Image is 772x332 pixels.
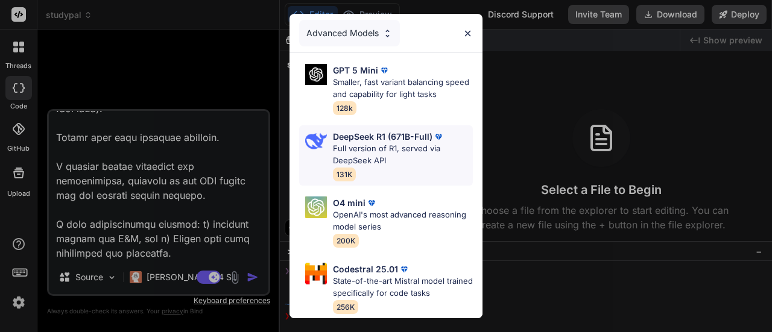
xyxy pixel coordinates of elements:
p: OpenAI's most advanced reasoning model series [333,209,473,233]
img: Pick Models [305,263,327,284]
p: O4 mini [333,196,365,209]
p: GPT 5 Mini [333,64,378,77]
span: 200K [333,234,359,248]
img: premium [398,263,410,275]
div: Advanced Models [299,20,400,46]
span: 131K [333,168,356,181]
img: Pick Models [305,196,327,218]
p: State-of-the-art Mistral model trained specifically for code tasks [333,275,473,299]
span: 256K [333,300,358,314]
img: premium [432,131,445,143]
img: Pick Models [305,64,327,85]
img: Pick Models [382,28,393,39]
p: Smaller, fast variant balancing speed and capability for light tasks [333,77,473,100]
img: premium [378,64,390,77]
img: premium [365,197,378,209]
img: Pick Models [305,130,327,152]
img: close [463,28,473,39]
p: Full version of R1, served via DeepSeek API [333,143,473,166]
span: 128k [333,101,356,115]
p: Codestral 25.01 [333,263,398,275]
p: DeepSeek R1 (671B-Full) [333,130,432,143]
